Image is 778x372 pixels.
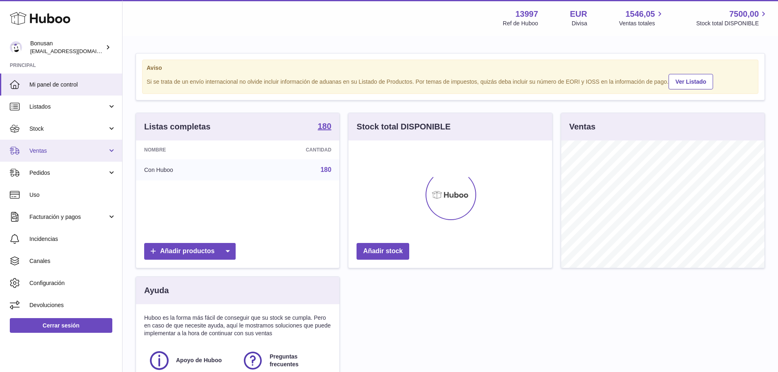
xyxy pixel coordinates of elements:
div: Ref de Huboo [503,20,538,27]
strong: EUR [570,9,587,20]
span: Incidencias [29,235,116,243]
a: 7500,00 Stock total DISPONIBLE [696,9,768,27]
a: Preguntas frecuentes [242,350,327,372]
h3: Stock total DISPONIBLE [357,121,450,132]
span: Uso [29,191,116,199]
span: Facturación y pagos [29,213,107,221]
span: Devoluciones [29,301,116,309]
h3: Ayuda [144,285,169,296]
span: Mi panel de control [29,81,116,89]
h3: Ventas [569,121,595,132]
a: Añadir stock [357,243,409,260]
span: Ventas [29,147,107,155]
div: Bonusan [30,40,104,55]
span: Canales [29,257,116,265]
div: Divisa [572,20,587,27]
a: Cerrar sesión [10,318,112,333]
p: Huboo es la forma más fácil de conseguir que su stock se cumpla. Pero en caso de que necesite ayu... [144,314,331,337]
a: 180 [321,166,332,173]
strong: 13997 [515,9,538,20]
td: Con Huboo [136,159,242,180]
a: Añadir productos [144,243,236,260]
span: 7500,00 [729,9,759,20]
a: 1546,05 Ventas totales [619,9,664,27]
strong: 180 [318,122,331,130]
span: [EMAIL_ADDRESS][DOMAIN_NAME] [30,48,120,54]
span: Ventas totales [619,20,664,27]
div: Si se trata de un envío internacional no olvide incluir información de aduanas en su Listado de P... [147,73,754,89]
a: 180 [318,122,331,132]
span: Listados [29,103,107,111]
span: Configuración [29,279,116,287]
span: Stock [29,125,107,133]
span: 1546,05 [625,9,655,20]
span: Preguntas frecuentes [270,353,326,368]
span: Pedidos [29,169,107,177]
th: Nombre [136,140,242,159]
strong: Aviso [147,64,754,72]
h3: Listas completas [144,121,210,132]
span: Apoyo de Huboo [176,356,222,364]
span: Stock total DISPONIBLE [696,20,768,27]
th: Cantidad [242,140,340,159]
a: Apoyo de Huboo [148,350,234,372]
a: Ver Listado [669,74,713,89]
img: internalAdmin-13997@internal.huboo.com [10,41,22,53]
